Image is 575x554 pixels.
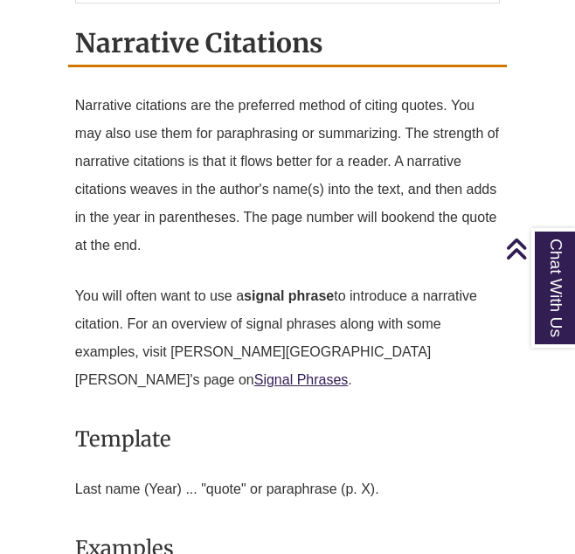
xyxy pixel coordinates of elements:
p: Last name (Year) ... "quote" or paraphrase (p. X). [75,468,500,510]
h2: Narrative Citations [68,21,507,67]
h3: Template [75,419,500,460]
p: You will often want to use a to introduce a narrative citation. For an overview of signal phrases... [75,275,500,401]
p: Narrative citations are the preferred method of citing quotes. You may also use them for paraphra... [75,85,500,267]
a: Back to Top [505,237,571,260]
a: Signal Phrases [254,372,349,387]
strong: signal phrase [244,288,334,303]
